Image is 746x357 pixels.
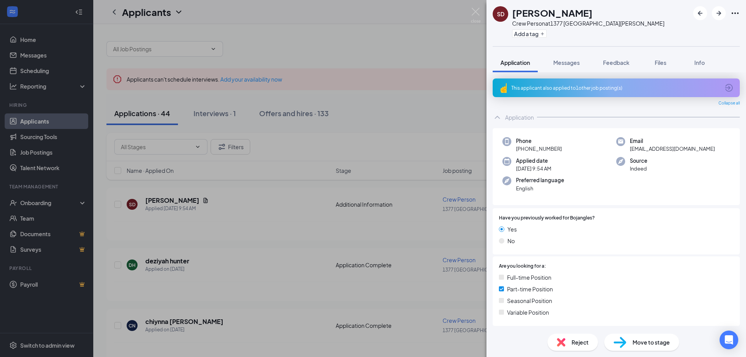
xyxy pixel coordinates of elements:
[693,6,707,20] button: ArrowLeftNew
[718,100,740,106] span: Collapse all
[505,113,534,121] div: Application
[507,237,515,245] span: No
[630,137,715,145] span: Email
[630,157,647,165] span: Source
[712,6,726,20] button: ArrowRight
[516,137,562,145] span: Phone
[507,285,553,293] span: Part-time Position
[695,9,705,18] svg: ArrowLeftNew
[655,59,666,66] span: Files
[512,6,593,19] h1: [PERSON_NAME]
[512,30,547,38] button: PlusAdd a tag
[553,59,580,66] span: Messages
[500,59,530,66] span: Application
[507,225,517,233] span: Yes
[724,83,734,92] svg: ArrowCircle
[694,59,705,66] span: Info
[516,165,551,172] span: [DATE] 9:54 AM
[507,308,549,317] span: Variable Position
[516,145,562,153] span: [PHONE_NUMBER]
[499,214,595,222] span: Have you previously worked for Bojangles?
[714,9,723,18] svg: ArrowRight
[516,185,564,192] span: English
[507,296,552,305] span: Seasonal Position
[720,331,738,349] div: Open Intercom Messenger
[516,157,551,165] span: Applied date
[603,59,629,66] span: Feedback
[499,263,546,270] span: Are you looking for a:
[630,145,715,153] span: [EMAIL_ADDRESS][DOMAIN_NAME]
[516,176,564,184] span: Preferred language
[511,85,720,91] div: This applicant also applied to 1 other job posting(s)
[493,113,502,122] svg: ChevronUp
[512,19,664,27] div: Crew Person at 1377 [GEOGRAPHIC_DATA][PERSON_NAME]
[572,338,589,347] span: Reject
[540,31,545,36] svg: Plus
[730,9,740,18] svg: Ellipses
[497,10,504,18] div: SD
[507,273,551,282] span: Full-time Position
[633,338,670,347] span: Move to stage
[630,165,647,172] span: Indeed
